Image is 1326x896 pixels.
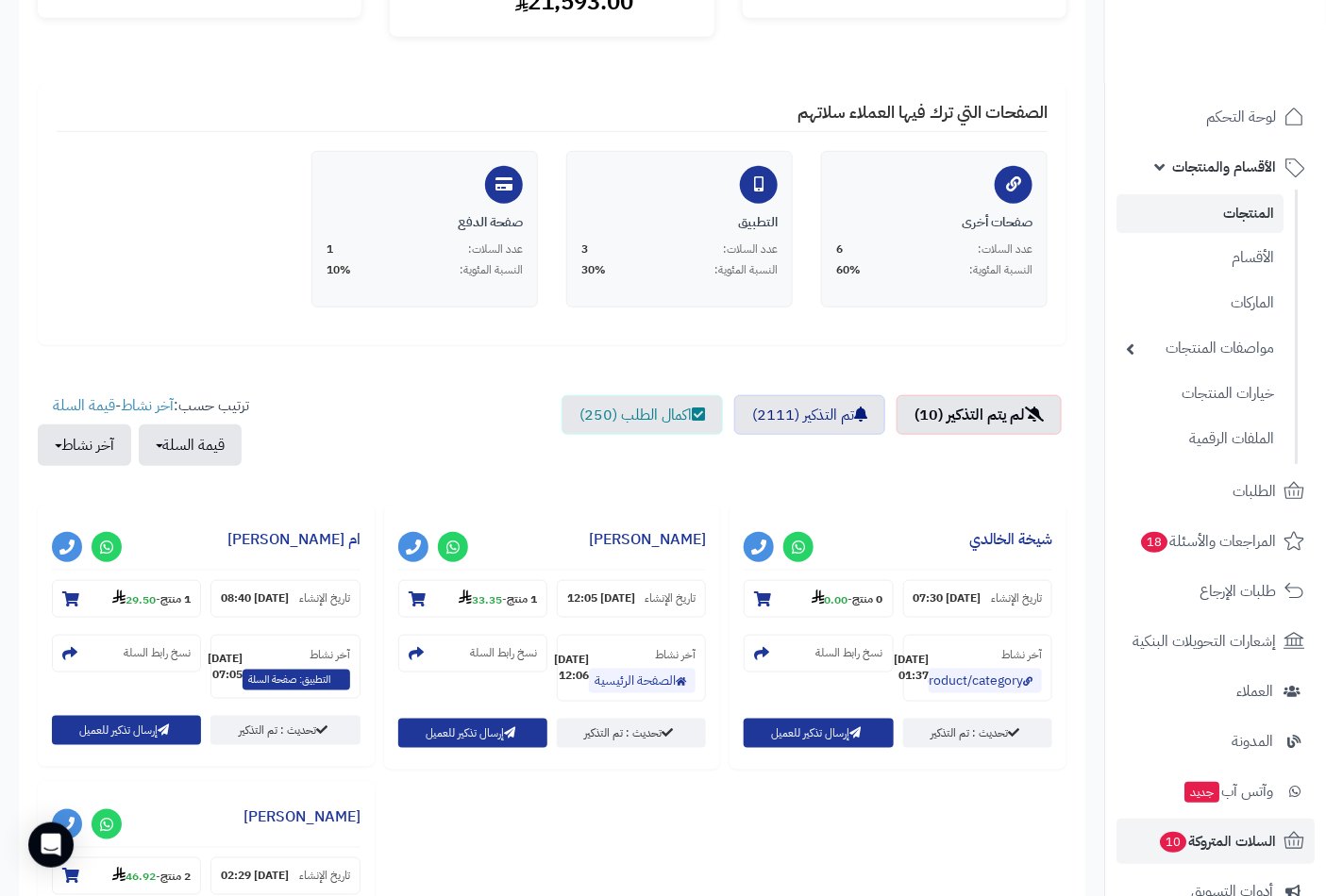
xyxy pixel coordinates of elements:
[1200,578,1276,605] span: طلبات الإرجاع
[969,262,1032,278] span: النسبة المئوية:
[1116,619,1315,664] a: إشعارات التحويلات البنكية
[812,589,883,608] small: -
[897,395,1062,435] a: لم يتم التذكير (10)
[1206,104,1276,130] span: لوحة التحكم
[903,719,1052,748] a: تحديث : تم التذكير
[714,262,778,278] span: النسبة المئوية:
[581,241,588,257] span: 3
[227,528,361,551] a: ام [PERSON_NAME]
[1116,819,1315,864] a: السلات المتروكة10
[1116,469,1315,514] a: الطلبات
[894,652,929,684] strong: [DATE] 01:37
[327,213,523,232] div: صفحة الدفع
[52,716,201,745] button: إرسال تذكير للعميل
[459,589,537,608] small: -
[121,394,174,417] a: آخر نشاط
[52,580,201,618] section: 1 منتج-29.50
[589,669,696,693] a: الصفحة الرئيسية
[327,241,333,257] span: 1
[836,262,861,278] span: 60%
[28,822,74,868] div: Open Intercom Messenger
[1139,528,1276,555] span: المراجعات والأسئلة
[1233,478,1276,505] span: الطلبات
[57,103,1048,132] h4: الصفحات التي ترك فيها العملاء سلاتهم
[1116,373,1284,414] a: خيارات المنتجات
[581,213,778,232] div: التطبيق
[470,645,537,661] small: نسخ رابط السلة
[1160,831,1187,852] span: 10
[460,262,523,278] span: النسبة المئوية:
[734,395,885,435] a: تم التذكير (2111)
[112,589,191,608] small: -
[836,213,1032,232] div: صفحات أخرى
[1116,769,1315,814] a: وآتس آبجديد
[836,241,843,257] span: 6
[1141,531,1168,552] span: 18
[744,580,893,618] section: 0 منتج-0.00
[299,868,350,884] small: تاريخ الإنشاء
[507,591,537,608] strong: 1 منتج
[1116,238,1284,278] a: الأقسام
[1001,646,1042,663] small: آخر نشاط
[139,424,242,466] button: قيمة السلة
[978,241,1032,257] span: عدد السلات:
[1116,719,1315,764] a: المدونة
[160,869,191,886] strong: 2 منتج
[1236,678,1273,705] span: العملاء
[243,670,350,690] span: التطبيق: صفحة السلة
[299,590,350,606] small: تاريخ الإنشاء
[112,591,156,608] strong: 29.50
[1198,44,1308,84] img: logo-2.png
[853,591,883,608] strong: 0 منتج
[969,528,1052,551] a: شيخة الخالدي
[38,395,249,466] ul: ترتيب حسب: -
[1116,569,1315,614] a: طلبات الإرجاع
[459,591,502,608] strong: 33.35
[210,716,360,745] a: تحديث : تم التذكير
[816,645,883,661] small: نسخ رابط السلة
[1116,419,1284,459] a: الملفات الرقمية
[812,591,848,608] strong: 0.00
[468,241,523,257] span: عدد السلات:
[567,590,635,606] strong: [DATE] 12:05
[221,590,289,606] strong: [DATE] 08:40
[398,580,547,618] section: 1 منتج-33.35
[744,719,893,748] button: إرسال تذكير للعميل
[1116,194,1284,233] a: المنتجات
[1183,778,1273,805] span: وآتس آب
[327,262,351,278] span: 10%
[1116,94,1315,140] a: لوحة التحكم
[160,591,191,608] strong: 1 منتج
[562,395,723,435] a: اكمال الطلب (250)
[53,394,115,417] a: قيمة السلة
[112,869,156,886] strong: 46.92
[243,805,361,828] a: [PERSON_NAME]
[38,424,131,466] button: آخر نشاط
[744,635,893,672] section: نسخ رابط السلة
[557,719,706,748] a: تحديث : تم التذكير
[554,652,589,684] strong: [DATE] 12:06
[124,645,191,661] small: نسخ رابط السلة
[1232,728,1273,755] span: المدونة
[723,241,778,257] span: عدد السلات:
[112,867,191,886] small: -
[1133,628,1276,655] span: إشعارات التحويلات البنكية
[310,646,350,663] small: آخر نشاط
[1184,782,1219,803] span: جديد
[221,868,289,884] strong: [DATE] 02:29
[581,262,606,278] span: 30%
[589,528,706,551] a: [PERSON_NAME]
[1158,828,1276,855] span: السلات المتروكة
[52,857,201,895] section: 2 منتج-46.92
[398,635,547,672] section: نسخ رابط السلة
[914,590,982,606] strong: [DATE] 07:30
[1116,669,1315,714] a: العملاء
[1116,283,1284,324] a: الماركات
[208,651,243,683] strong: [DATE] 07:05
[1116,519,1315,564] a: المراجعات والأسئلة18
[1172,154,1276,180] span: الأقسام والمنتجات
[655,646,696,663] small: آخر نشاط
[1116,328,1284,369] a: مواصفات المنتجات
[991,590,1042,606] small: تاريخ الإنشاء
[929,669,1042,693] a: product/category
